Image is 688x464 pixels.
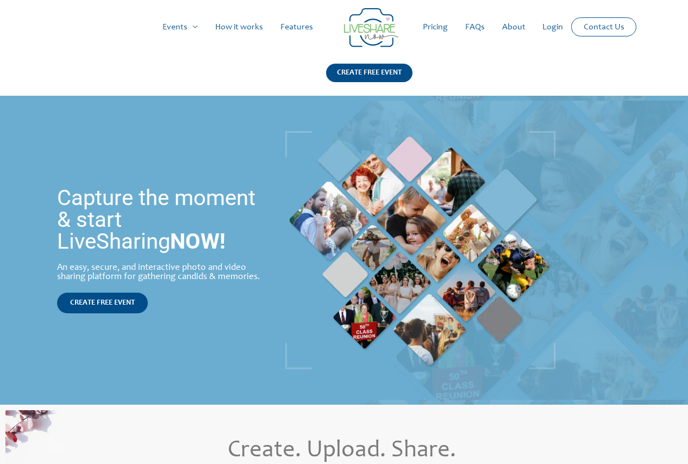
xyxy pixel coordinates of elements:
nav: Site Navigation [19,10,669,45]
span: CREATE FREE EVENT [70,299,135,307]
a: Contact Us [575,18,633,36]
img: LiveShare logo - Capture & Share Event Memories [344,8,398,47]
a: Pricing [414,10,456,45]
div: CREATE FREE EVENT [326,64,412,82]
a: How it works [207,10,272,45]
a: FAQs [456,10,493,45]
a: Events [154,10,207,45]
a: About [493,10,534,45]
img: Live Photobooth [285,131,555,369]
div: An easy, secure, and interactive photo and video sharing platform for gathering candids & memories. [57,263,272,282]
img: Online Photo Sharing [5,410,64,464]
a: CREATE FREE EVENT [326,64,412,96]
a: Features [272,10,322,45]
h1: Capture the moment & start LiveSharing [57,187,272,252]
a: CREATE FREE EVENT [57,293,148,313]
strong: NOW! [170,228,226,254]
span: Create. Upload. Share. [228,439,456,463]
a: Login [534,10,572,45]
